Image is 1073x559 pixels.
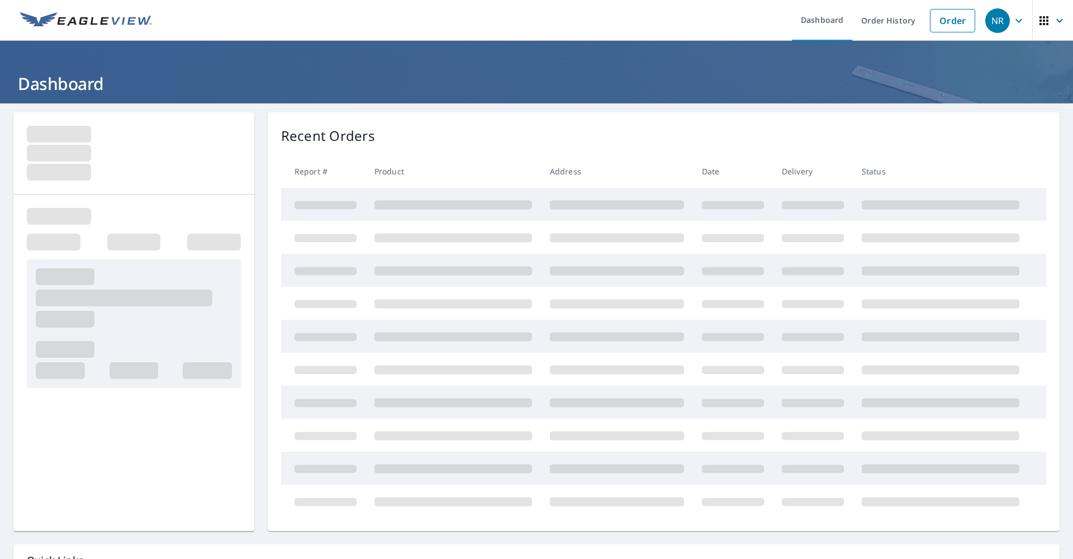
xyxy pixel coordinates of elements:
th: Date [693,155,773,188]
th: Delivery [773,155,853,188]
img: EV Logo [20,12,152,29]
th: Address [541,155,693,188]
div: NR [985,8,1010,33]
a: Order [930,9,975,32]
p: Recent Orders [281,126,375,146]
th: Report # [281,155,365,188]
th: Status [853,155,1028,188]
th: Product [365,155,541,188]
h1: Dashboard [13,72,1060,95]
